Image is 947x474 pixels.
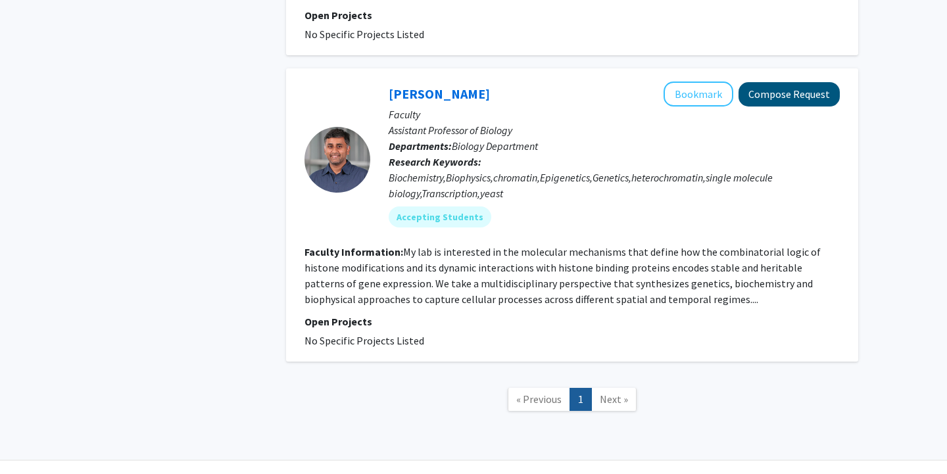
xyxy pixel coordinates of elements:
b: Research Keywords: [389,155,481,168]
mat-chip: Accepting Students [389,206,491,227]
p: Faculty [389,107,840,122]
a: Next Page [591,388,637,411]
b: Faculty Information: [304,245,403,258]
a: 1 [570,388,592,411]
b: Departments: [389,139,452,153]
p: Open Projects [304,7,840,23]
a: [PERSON_NAME] [389,85,490,102]
fg-read-more: My lab is interested in the molecular mechanisms that define how the combinatorial logic of histo... [304,245,821,306]
iframe: Chat [10,415,56,464]
p: Assistant Professor of Biology [389,122,840,138]
span: No Specific Projects Listed [304,334,424,347]
span: « Previous [516,392,562,406]
span: No Specific Projects Listed [304,28,424,41]
a: Previous Page [508,388,570,411]
div: Biochemistry,Biophysics,chromatin,Epigenetics,Genetics,heterochromatin,single molecule biology,Tr... [389,170,840,201]
button: Add Kaushik Ragunathan to Bookmarks [664,82,733,107]
nav: Page navigation [286,375,858,428]
p: Open Projects [304,314,840,329]
span: Biology Department [452,139,538,153]
button: Compose Request to Kaushik Ragunathan [739,82,840,107]
span: Next » [600,392,628,406]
